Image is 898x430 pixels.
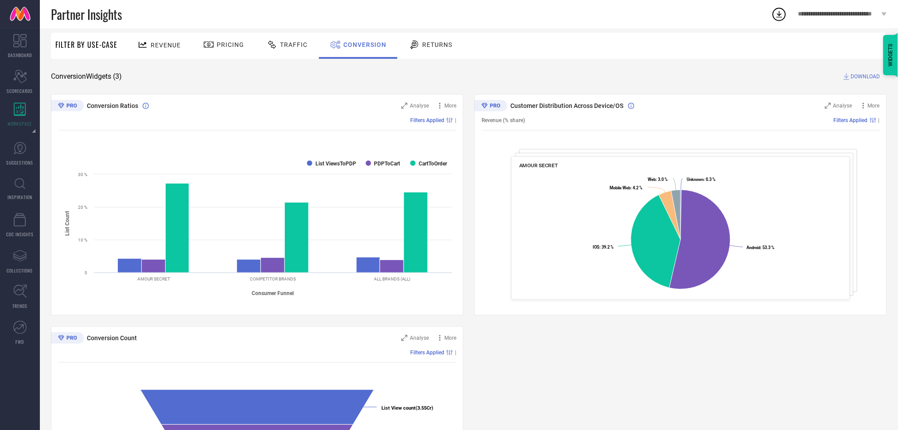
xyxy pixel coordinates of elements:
[401,103,408,109] svg: Zoom
[51,332,84,346] div: Premium
[8,52,32,58] span: DASHBOARD
[51,72,122,81] span: Conversion Widgets ( 3 )
[16,338,24,345] span: FWD
[374,161,400,167] text: PDPToCart
[381,405,433,411] text: (3.55Cr)
[868,103,880,109] span: More
[87,102,138,109] span: Conversion Ratios
[648,177,656,182] tspan: Web
[12,303,27,309] span: TRENDS
[64,211,70,236] tspan: List Count
[7,88,33,94] span: SCORECARDS
[444,335,456,341] span: More
[401,335,408,341] svg: Zoom
[455,117,456,123] span: |
[410,335,429,341] span: Analyse
[85,270,87,275] text: 0
[687,177,716,182] text: : 0.3 %
[7,267,33,274] span: COLLECTIONS
[519,162,558,169] span: AMOUR SECRET
[422,41,452,48] span: Returns
[687,177,704,182] tspan: Unknown
[87,334,137,342] span: Conversion Count
[343,41,386,48] span: Conversion
[8,120,32,127] span: WORKSPACE
[747,246,775,250] text: : 53.3 %
[410,349,444,356] span: Filters Applied
[834,117,868,123] span: Filters Applied
[510,102,624,109] span: Customer Distribution Across Device/OS
[851,72,880,81] span: DOWNLOAD
[374,276,411,281] text: ALL BRANDS (ALL)
[648,177,668,182] text: : 3.0 %
[419,161,447,167] text: CartToOrder
[444,103,456,109] span: More
[8,194,32,200] span: INSPIRATION
[250,276,296,281] text: COMPETITOR BRANDS
[410,117,444,123] span: Filters Applied
[280,41,307,48] span: Traffic
[217,41,244,48] span: Pricing
[51,100,84,113] div: Premium
[455,349,456,356] span: |
[879,117,880,123] span: |
[593,245,614,250] text: : 39.2 %
[833,103,852,109] span: Analyse
[6,231,34,238] span: CDC INSIGHTS
[252,290,294,296] tspan: Consumer Funnel
[474,100,507,113] div: Premium
[315,161,356,167] text: List ViewsToPDP
[51,5,122,23] span: Partner Insights
[7,159,34,166] span: SUGGESTIONS
[151,42,181,49] span: Revenue
[610,185,642,190] text: : 4.2 %
[381,405,416,411] tspan: List View count
[137,276,170,281] text: AMOUR SECRET
[78,205,87,210] text: 20 %
[747,246,761,250] tspan: Android
[771,6,787,22] div: Open download list
[593,245,599,250] tspan: IOS
[78,172,87,177] text: 30 %
[610,185,630,190] tspan: Mobile Web
[825,103,831,109] svg: Zoom
[55,39,117,50] span: Filter By Use-Case
[482,117,525,123] span: Revenue (% share)
[410,103,429,109] span: Analyse
[78,238,87,242] text: 10 %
